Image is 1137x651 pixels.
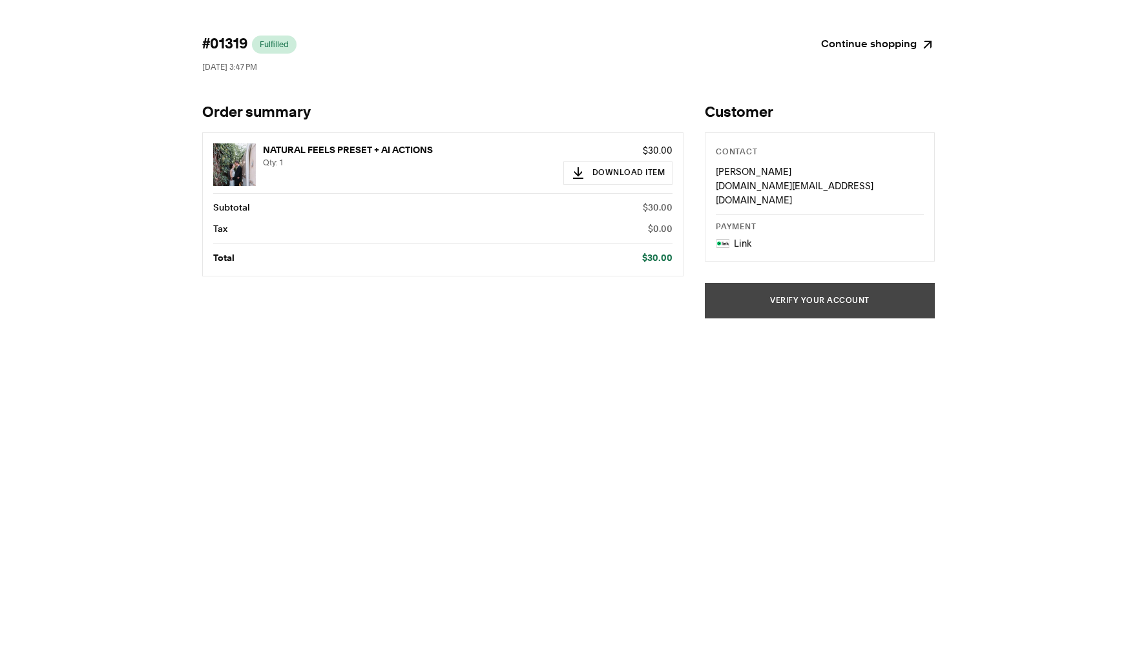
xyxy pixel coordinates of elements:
[563,143,673,158] p: $30.00
[705,104,935,122] h2: Customer
[213,222,227,236] p: Tax
[213,143,256,186] img: NATURAL FEELS PRESET + AI ACTIONS
[716,149,757,156] span: Contact
[202,104,683,122] h1: Order summary
[202,36,248,54] span: #01319
[821,36,935,54] a: Continue shopping
[643,201,673,215] p: $30.00
[705,283,935,318] button: Verify your account
[263,158,283,167] span: Qty: 1
[260,39,289,50] span: Fulfilled
[202,62,257,72] span: [DATE] 3:47 PM
[213,251,235,265] p: Total
[648,222,673,236] p: $0.00
[642,251,673,265] p: $30.00
[734,236,751,251] p: Link
[213,201,250,215] p: Subtotal
[563,161,673,185] button: Download Item
[716,166,791,178] span: [PERSON_NAME]
[716,180,873,206] span: [DOMAIN_NAME][EMAIL_ADDRESS][DOMAIN_NAME]
[716,223,756,231] span: Payment
[263,143,556,158] p: NATURAL FEELS PRESET + AI ACTIONS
